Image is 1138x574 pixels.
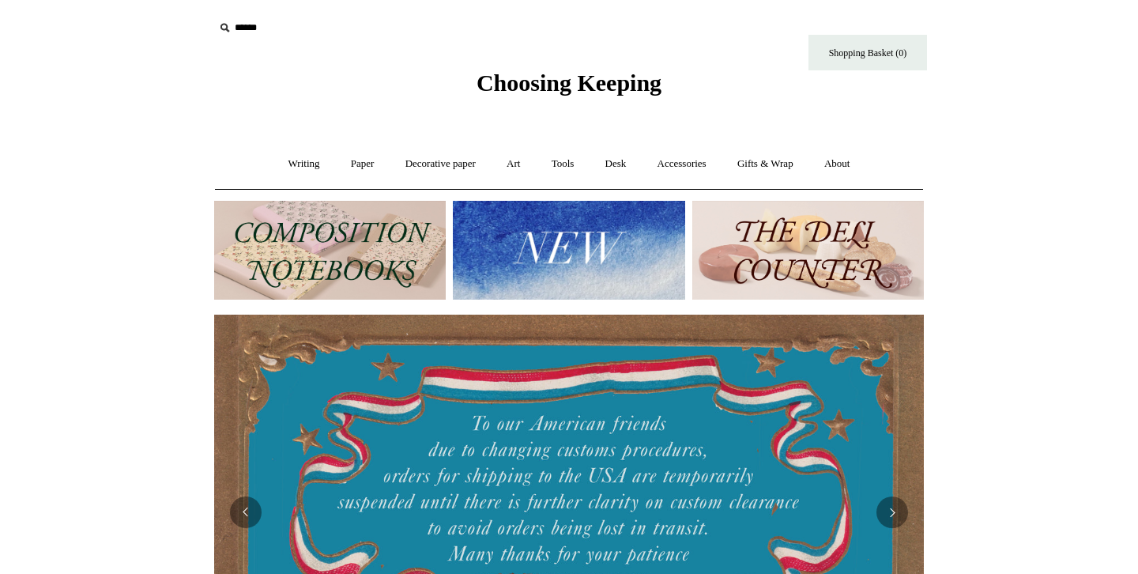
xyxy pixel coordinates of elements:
[337,143,389,185] a: Paper
[810,143,865,185] a: About
[492,143,534,185] a: Art
[214,201,446,300] img: 202302 Composition ledgers.jpg__PID:69722ee6-fa44-49dd-a067-31375e5d54ec
[477,82,661,93] a: Choosing Keeping
[230,497,262,528] button: Previous
[692,201,924,300] img: The Deli Counter
[591,143,641,185] a: Desk
[643,143,721,185] a: Accessories
[537,143,589,185] a: Tools
[723,143,808,185] a: Gifts & Wrap
[876,497,908,528] button: Next
[274,143,334,185] a: Writing
[391,143,490,185] a: Decorative paper
[808,35,927,70] a: Shopping Basket (0)
[477,70,661,96] span: Choosing Keeping
[453,201,684,300] img: New.jpg__PID:f73bdf93-380a-4a35-bcfe-7823039498e1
